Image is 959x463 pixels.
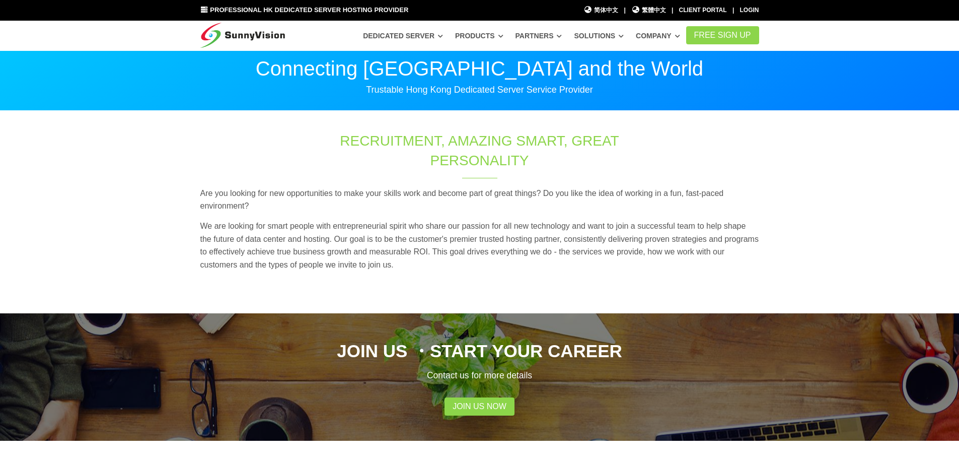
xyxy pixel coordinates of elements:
[312,131,647,170] h1: Recruitment, Amazing Smart, Great Personality
[200,220,759,271] p: We are looking for smart people with entrepreneurial spirit who share our passion for all new tec...
[584,6,619,15] a: 简体中文
[740,7,759,14] a: Login
[686,26,759,44] a: FREE Sign Up
[515,27,562,45] a: Partners
[679,7,727,14] a: Client Portal
[200,339,759,363] h2: Join Us ・Start Your Career
[636,27,680,45] a: Company
[445,398,514,416] a: Join Us Now
[624,6,625,15] li: |
[631,6,666,15] a: 繁體中文
[732,6,734,15] li: |
[574,27,624,45] a: Solutions
[200,84,759,96] p: Trustable Hong Kong Dedicated Server Service Provider
[672,6,673,15] li: |
[455,27,503,45] a: Products
[210,6,408,14] span: Professional HK Dedicated Server Hosting Provider
[200,58,759,79] p: Connecting [GEOGRAPHIC_DATA] and the World
[200,187,759,213] p: Are you looking for new opportunities to make your skills work and become part of great things? D...
[200,368,759,382] p: Contact us for more details
[363,27,443,45] a: Dedicated Server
